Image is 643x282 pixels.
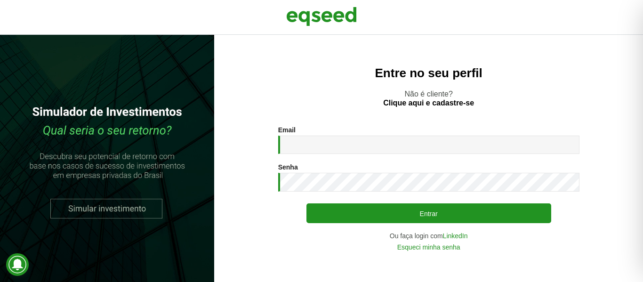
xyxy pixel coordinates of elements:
[443,233,468,239] a: LinkedIn
[383,99,474,107] a: Clique aqui e cadastre-se
[286,5,357,28] img: EqSeed Logo
[278,127,296,133] label: Email
[306,203,551,223] button: Entrar
[233,89,624,107] p: Não é cliente?
[397,244,460,250] a: Esqueci minha senha
[278,233,579,239] div: Ou faça login com
[278,164,298,170] label: Senha
[233,66,624,80] h2: Entre no seu perfil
